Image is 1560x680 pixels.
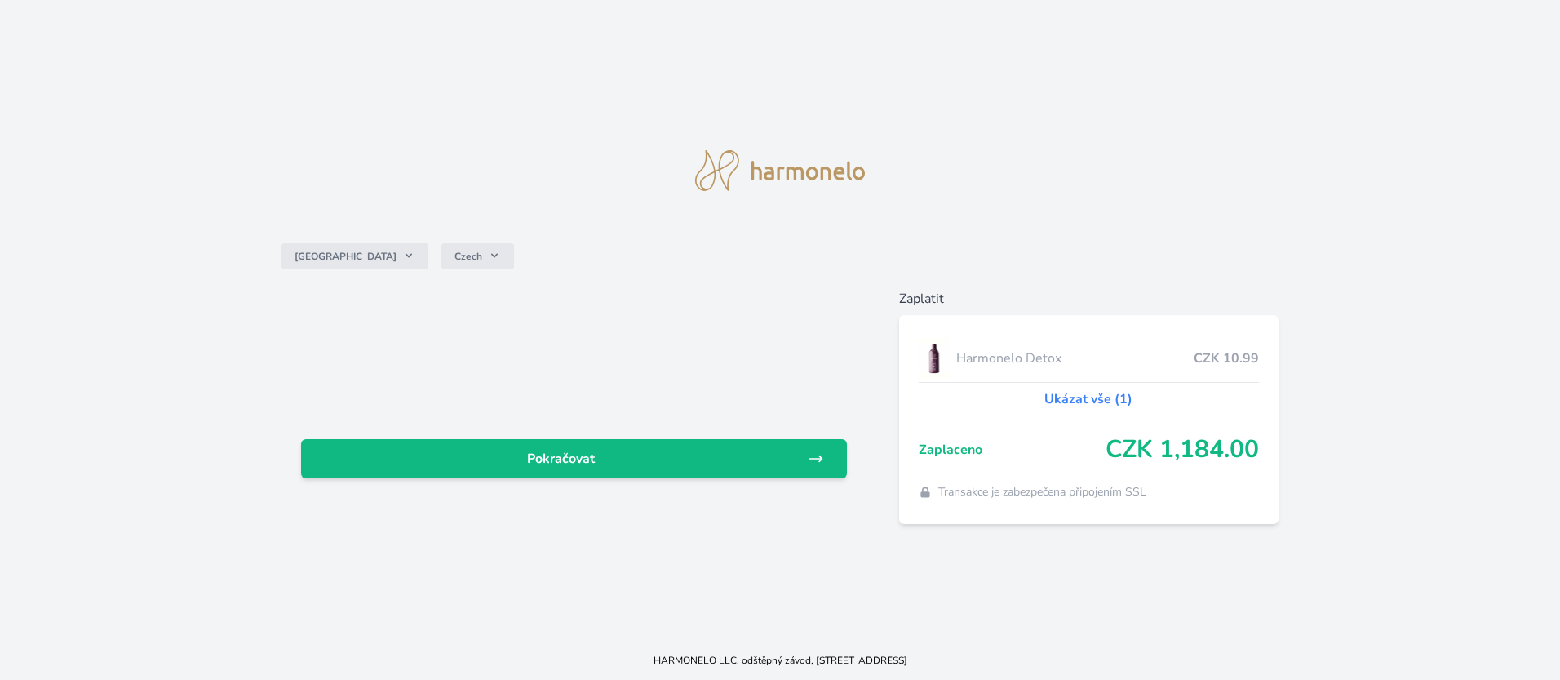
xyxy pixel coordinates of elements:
[956,349,1194,368] span: Harmonelo Detox
[1194,349,1259,368] span: CZK 10.99
[919,440,1106,460] span: Zaplaceno
[314,449,808,469] span: Pokračovat
[695,150,865,191] img: logo.svg
[899,289,1279,309] h6: Zaplatit
[441,243,514,269] button: Czech
[301,439,847,478] a: Pokračovat
[938,484,1146,500] span: Transakce je zabezpečena připojením SSL
[295,250,397,263] span: [GEOGRAPHIC_DATA]
[1044,389,1132,409] a: Ukázat vše (1)
[919,338,950,379] img: DETOX_se_stinem_x-lo.jpg
[1106,435,1259,464] span: CZK 1,184.00
[454,250,482,263] span: Czech
[281,243,428,269] button: [GEOGRAPHIC_DATA]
